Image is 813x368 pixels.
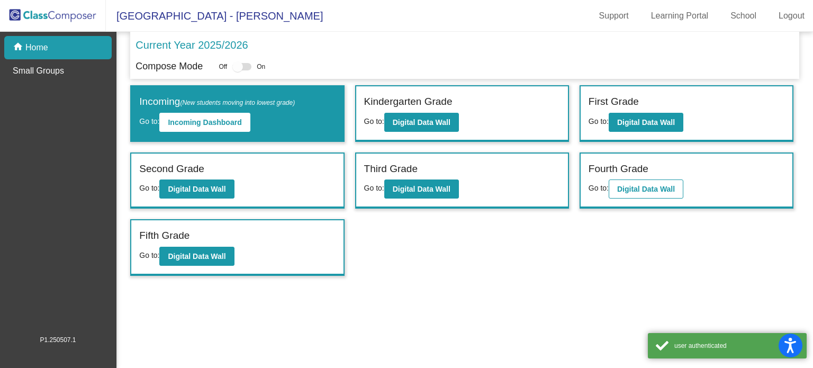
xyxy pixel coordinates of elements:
span: Go to: [364,117,384,125]
b: Digital Data Wall [393,185,450,193]
button: Digital Data Wall [159,179,234,199]
div: user authenticated [674,341,799,351]
button: Digital Data Wall [384,179,459,199]
span: Go to: [139,184,159,192]
p: Compose Mode [135,59,203,74]
p: Current Year 2025/2026 [135,37,248,53]
span: Go to: [364,184,384,192]
span: (New students moving into lowest grade) [180,99,295,106]
b: Digital Data Wall [393,118,450,127]
label: Second Grade [139,161,204,177]
button: Digital Data Wall [159,247,234,266]
span: Go to: [589,184,609,192]
button: Digital Data Wall [384,113,459,132]
span: Go to: [589,117,609,125]
span: Go to: [139,117,159,125]
label: Fifth Grade [139,228,189,244]
label: Incoming [139,94,295,110]
b: Digital Data Wall [168,185,225,193]
a: School [722,7,765,24]
button: Incoming Dashboard [159,113,250,132]
a: Learning Portal [643,7,717,24]
span: On [257,62,265,71]
label: Kindergarten Grade [364,94,453,110]
label: First Grade [589,94,639,110]
b: Digital Data Wall [617,185,675,193]
b: Digital Data Wall [617,118,675,127]
mat-icon: home [13,41,25,54]
label: Fourth Grade [589,161,648,177]
button: Digital Data Wall [609,113,683,132]
p: Small Groups [13,65,64,77]
label: Third Grade [364,161,418,177]
span: Go to: [139,251,159,259]
span: Off [219,62,227,71]
b: Digital Data Wall [168,252,225,261]
a: Logout [770,7,813,24]
span: [GEOGRAPHIC_DATA] - [PERSON_NAME] [106,7,323,24]
b: Incoming Dashboard [168,118,241,127]
a: Support [591,7,637,24]
p: Home [25,41,48,54]
button: Digital Data Wall [609,179,683,199]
